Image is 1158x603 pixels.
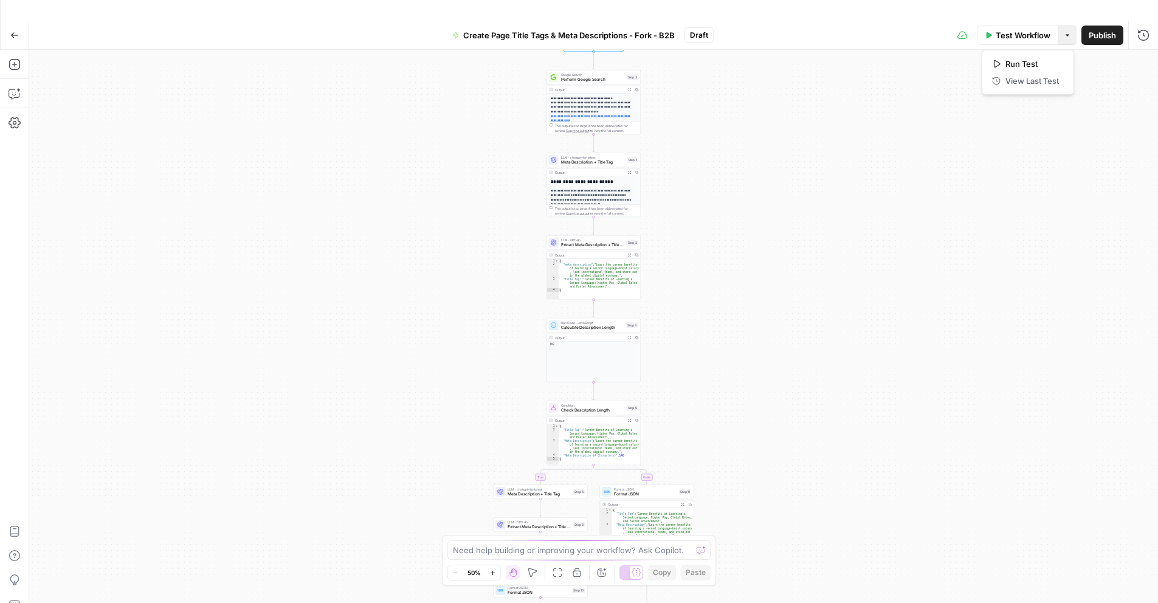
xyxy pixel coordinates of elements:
[508,520,571,525] span: LLM · GPT-4o
[561,155,625,160] span: LLM · chatgpt-4o-latest
[547,259,559,263] div: 1
[463,29,675,41] span: Create Page Title Tags & Meta Descriptions - Fork - B2B
[653,567,671,578] span: Copy
[561,242,624,248] span: Extract Meta Description + Title Tag
[690,30,708,41] span: Draft
[561,238,624,243] span: LLM · GPT-4o
[593,382,595,400] g: Edge from step_4 to step_5
[566,212,589,215] span: Copy the output
[561,403,624,408] span: Condition
[445,26,682,45] button: Create Page Title Tags & Meta Descriptions - Fork - B2B
[546,401,641,465] div: ConditionCheck Description LengthStep 5Output{ "Title Tag":"Career Benefits of Learning a Second ...
[508,590,570,596] span: Format JSON
[540,532,542,550] g: Edge from step_8 to step_9
[600,512,612,523] div: 2
[546,318,641,382] div: Run Code · JavaScriptCalculate Description LengthStep 4Output140
[627,157,638,163] div: Step 1
[600,523,612,537] div: 3
[494,484,588,499] div: LLM · chatgpt-4o-latestMeta Description + Title TagStep 6
[561,325,624,331] span: Calculate Description Length
[547,439,559,453] div: 3
[547,263,559,277] div: 2
[555,170,624,175] div: Output
[572,588,585,593] div: Step 10
[555,424,559,428] span: Toggle code folding, rows 1 through 5
[467,568,481,577] span: 50%
[494,583,588,598] div: Format JSONFormat JSONStep 10
[508,487,571,492] span: LLM · chatgpt-4o-latest
[547,457,559,461] div: 5
[627,240,638,246] div: Step 2
[547,288,559,292] div: 4
[547,428,559,439] div: 2
[648,565,676,581] button: Copy
[555,259,559,263] span: Toggle code folding, rows 1 through 4
[614,491,677,497] span: Format JSON
[686,567,706,578] span: Paste
[593,52,595,69] g: Edge from start to step_3
[494,517,588,532] div: LLM · GPT-4oExtract Meta Description + Title TagStep 8
[540,499,542,517] g: Edge from step_6 to step_8
[593,217,595,235] g: Edge from step_1 to step_2
[547,424,559,428] div: 1
[540,465,594,484] g: Edge from step_5 to step_6
[547,277,559,288] div: 3
[1005,58,1059,70] span: Run Test
[555,253,624,258] div: Output
[626,323,638,328] div: Step 4
[561,159,625,165] span: Meta Description + Title Tag
[1081,26,1123,45] button: Publish
[555,123,638,133] div: This output is too large & has been abbreviated for review. to view the full content.
[594,465,648,484] g: Edge from step_5 to step_11
[508,524,571,530] span: Extract Meta Description + Title Tag
[600,508,612,512] div: 1
[555,336,624,340] div: Output
[561,77,624,83] span: Perform Google Search
[547,342,641,346] div: 140
[561,320,624,325] span: Run Code · JavaScript
[600,484,694,549] div: Format JSONFormat JSONStep 11Output{ "Title Tag":"Career Benefits of Learning a Second Language: ...
[555,206,638,216] div: This output is too large & has been abbreviated for review. to view the full content.
[546,235,641,300] div: LLM · GPT-4oExtract Meta Description + Title TagStep 2Output{ "meta_description":"Learn the caree...
[555,88,624,92] div: Output
[608,502,677,507] div: Output
[627,75,638,80] div: Step 3
[1005,75,1059,87] span: View Last Test
[561,407,624,413] span: Check Description Length
[547,453,559,457] div: 4
[508,585,570,590] span: Format JSON
[679,489,691,495] div: Step 11
[593,300,595,317] g: Edge from step_2 to step_4
[508,491,571,497] span: Meta Description + Title Tag
[614,487,677,492] span: Format JSON
[573,522,585,528] div: Step 8
[566,129,589,133] span: Copy the output
[608,508,612,512] span: Toggle code folding, rows 1 through 5
[996,29,1050,41] span: Test Workflow
[573,489,585,495] div: Step 6
[593,134,595,152] g: Edge from step_3 to step_1
[977,26,1058,45] button: Test Workflow
[627,405,638,411] div: Step 5
[1089,29,1116,41] span: Publish
[555,418,624,423] div: Output
[681,565,711,581] button: Paste
[561,72,624,77] span: Google Search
